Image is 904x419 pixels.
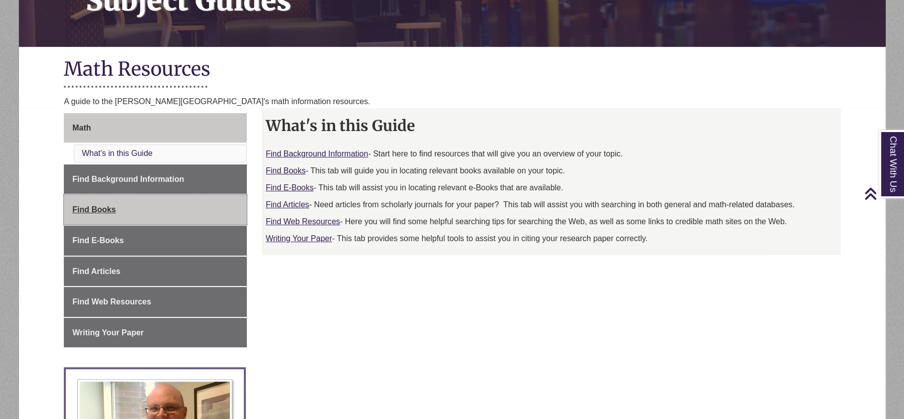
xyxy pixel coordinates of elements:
a: Back to Top [864,187,902,200]
span: Find Web Resources [72,297,151,306]
span: Writing Your Paper [72,328,144,337]
p: - This tab will assist you in locating relevant e-Books that are available. [266,182,836,194]
div: Guide Page Menu [64,113,247,348]
a: Find Books [64,195,247,225]
a: Find Web Resources [266,217,340,226]
span: Find Articles [72,267,120,276]
a: What's in this Guide [82,149,153,157]
p: - This tab will guide you in locating relevant books available on your topic. [266,165,836,177]
span: Math [72,124,91,132]
p: - Need articles from scholarly journals for your paper? This tab will assist you with searching i... [266,199,836,211]
a: Find Articles [266,200,309,209]
a: Find E-Books [266,183,314,192]
a: Writing Your Paper [266,234,332,243]
a: Writing Your Paper [64,318,247,348]
h1: Math Resources [64,57,840,83]
span: Find Background Information [72,175,184,183]
a: Find Articles [64,257,247,286]
p: - Here you will find some helpful searching tips for searching the Web, as well as some links to ... [266,216,836,228]
a: Math [64,113,247,143]
a: Find Books [266,166,306,175]
a: Find Web Resources [64,287,247,317]
span: Find E-Books [72,236,124,245]
h2: What's in this Guide [262,113,840,138]
p: - Start here to find resources that will give you an overview of your topic. [266,148,836,160]
a: Find Background Information [64,164,247,194]
p: - This tab provides some helpful tools to assist you in citing your research paper correctly. [266,233,836,245]
span: Find Books [72,205,116,214]
span: A guide to the [PERSON_NAME][GEOGRAPHIC_DATA]'s math information resources. [64,97,370,106]
a: Find E-Books [64,226,247,256]
a: Find Background Information [266,149,368,158]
